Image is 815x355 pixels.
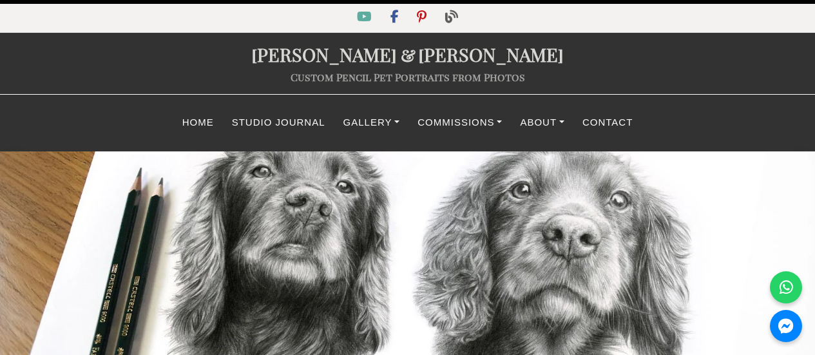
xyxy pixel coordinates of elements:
span: & [397,42,418,66]
a: About [511,110,573,135]
a: Studio Journal [223,110,334,135]
a: Contact [573,110,642,135]
a: Facebook [383,12,409,23]
a: Messenger [770,310,802,342]
a: Home [173,110,223,135]
a: Blog [437,12,466,23]
a: WhatsApp [770,271,802,303]
a: Custom Pencil Pet Portraits from Photos [291,70,525,84]
a: Gallery [334,110,409,135]
a: YouTube [349,12,382,23]
a: [PERSON_NAME]&[PERSON_NAME] [251,42,564,66]
a: Pinterest [409,12,437,23]
a: Commissions [408,110,511,135]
